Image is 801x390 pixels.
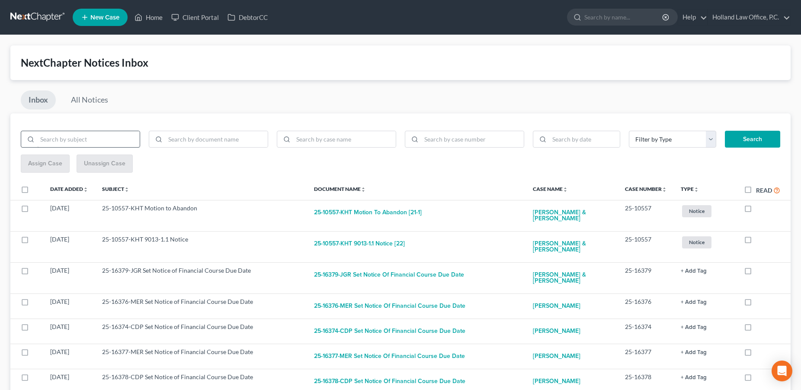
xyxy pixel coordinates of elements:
a: Document Nameunfold_more [314,186,366,192]
td: 25-16377 [618,344,674,369]
a: Date Addedunfold_more [50,186,88,192]
td: 25-16376-MER Set Notice of Financial Course Due Date [95,293,307,319]
button: 25-16378-CDP Set Notice of Financial Course Due Date [314,373,465,390]
td: [DATE] [43,344,95,369]
button: 25-10557-KHT 9013-1.1 Notice [22] [314,235,405,252]
button: 25-16379-JGR Set Notice of Financial Course Due Date [314,266,464,284]
a: Home [130,10,167,25]
a: + Add Tag [681,373,730,381]
a: DebtorCC [223,10,272,25]
button: + Add Tag [681,375,707,380]
td: 25-10557-KHT 9013-1.1 Notice [95,231,307,262]
a: [PERSON_NAME] [533,322,580,340]
a: All Notices [63,90,116,110]
td: 25-10557-KHT Motion to Abandon [95,200,307,231]
span: New Case [90,14,119,21]
i: unfold_more [361,187,366,192]
button: Search [725,131,780,148]
input: Search by date [549,131,620,148]
td: 25-16374-CDP Set Notice of Financial Course Due Date [95,319,307,344]
button: 25-16376-MER Set Notice of Financial Course Due Date [314,297,465,315]
span: Notice [682,205,711,217]
button: 25-16377-MER Set Notice of Financial Course Due Date [314,348,465,365]
button: + Add Tag [681,350,707,355]
a: [PERSON_NAME] & [PERSON_NAME] [533,204,611,227]
td: 25-10557 [618,231,674,262]
a: [PERSON_NAME] [533,297,580,315]
a: Case Numberunfold_more [625,186,667,192]
button: + Add Tag [681,300,707,305]
a: Subjectunfold_more [102,186,129,192]
span: Notice [682,236,711,248]
input: Search by case name [293,131,396,148]
i: unfold_more [662,187,667,192]
a: [PERSON_NAME] [533,348,580,365]
input: Search by name... [584,9,663,25]
label: Read [756,186,772,195]
td: 25-16377-MER Set Notice of Financial Course Due Date [95,344,307,369]
div: NextChapter Notices Inbox [21,56,780,70]
button: 25-10557-KHT Motion to Abandon [21-1] [314,204,422,221]
td: [DATE] [43,319,95,344]
i: unfold_more [83,187,88,192]
button: + Add Tag [681,268,707,274]
td: 25-16374 [618,319,674,344]
a: [PERSON_NAME] & [PERSON_NAME] [533,235,611,258]
a: Inbox [21,90,56,110]
td: 25-10557 [618,200,674,231]
td: [DATE] [43,231,95,262]
input: Search by document name [165,131,268,148]
i: unfold_more [563,187,568,192]
td: 25-16379 [618,262,674,293]
td: [DATE] [43,200,95,231]
input: Search by case number [421,131,524,148]
a: Holland Law Office, P.C. [708,10,790,25]
td: [DATE] [43,262,95,293]
a: Notice [681,235,730,249]
td: 25-16376 [618,293,674,319]
a: [PERSON_NAME] [533,373,580,390]
i: unfold_more [694,187,699,192]
a: Typeunfold_more [681,186,699,192]
button: 25-16374-CDP Set Notice of Financial Course Due Date [314,322,465,340]
a: Help [678,10,707,25]
a: + Add Tag [681,266,730,275]
a: [PERSON_NAME] & [PERSON_NAME] [533,266,611,290]
a: Notice [681,204,730,218]
a: Client Portal [167,10,223,25]
td: [DATE] [43,293,95,319]
div: Open Intercom Messenger [772,361,792,381]
a: + Add Tag [681,322,730,331]
a: + Add Tag [681,297,730,306]
a: Case Nameunfold_more [533,186,568,192]
button: + Add Tag [681,325,707,330]
input: Search by subject [37,131,140,148]
td: 25-16379-JGR Set Notice of Financial Course Due Date [95,262,307,293]
a: + Add Tag [681,348,730,356]
i: unfold_more [124,187,129,192]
